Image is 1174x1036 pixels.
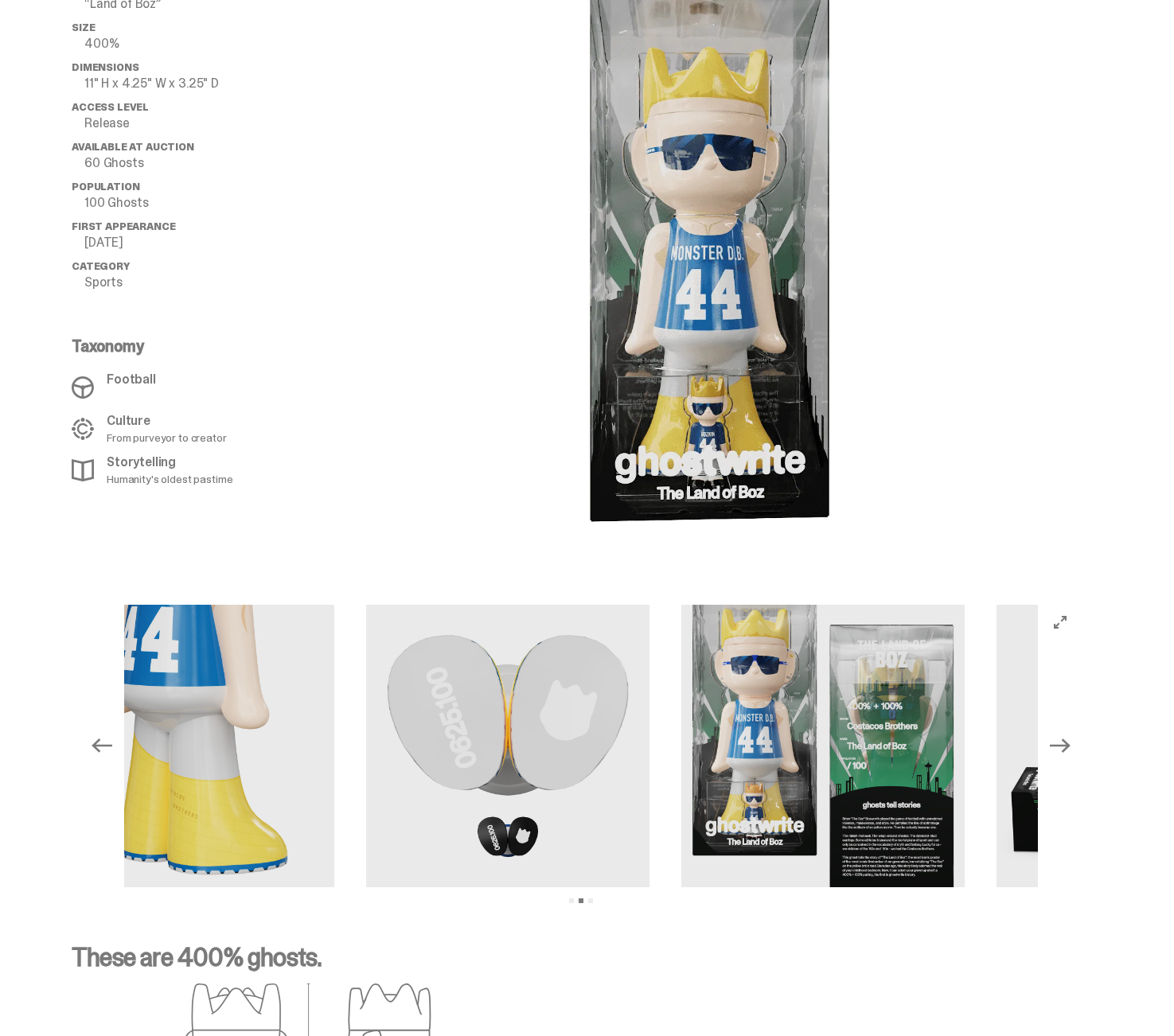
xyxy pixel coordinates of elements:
p: 11" H x 4.25" W x 3.25" D [84,77,326,90]
p: 400% [84,37,326,50]
button: View full-screen [1051,613,1070,632]
button: Next [1043,728,1078,763]
p: 60 Ghosts [84,157,326,169]
span: Access Level [72,100,149,114]
p: Humanity's oldest pastime [107,473,233,485]
p: Football [107,373,156,386]
span: Category [72,259,130,273]
span: First Appearance [72,220,175,233]
button: Previous [84,728,119,763]
p: These are 400% ghosts. [72,944,1090,983]
span: Population [72,180,139,193]
p: Taxonomy [72,338,317,354]
img: Land_of_Boz_Media_Gallery_9.png [681,605,965,888]
img: Land_of_Boz_Media_Gallery_4.png [51,605,334,888]
p: Culture [107,415,227,427]
p: [DATE] [84,236,326,249]
span: Size [72,21,95,34]
span: Dimensions [72,60,138,74]
span: Available at Auction [72,140,194,154]
img: Land_of_Boz_Media_Gallery_5.png [366,605,649,888]
p: From purveyor to creator [107,432,227,443]
p: Release [84,117,326,130]
button: View slide 3 [588,898,593,903]
button: View slide 2 [579,898,583,903]
p: 100 Ghosts [84,197,326,209]
p: Storytelling [107,456,233,469]
p: Sports [84,276,326,289]
button: View slide 1 [569,898,574,903]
